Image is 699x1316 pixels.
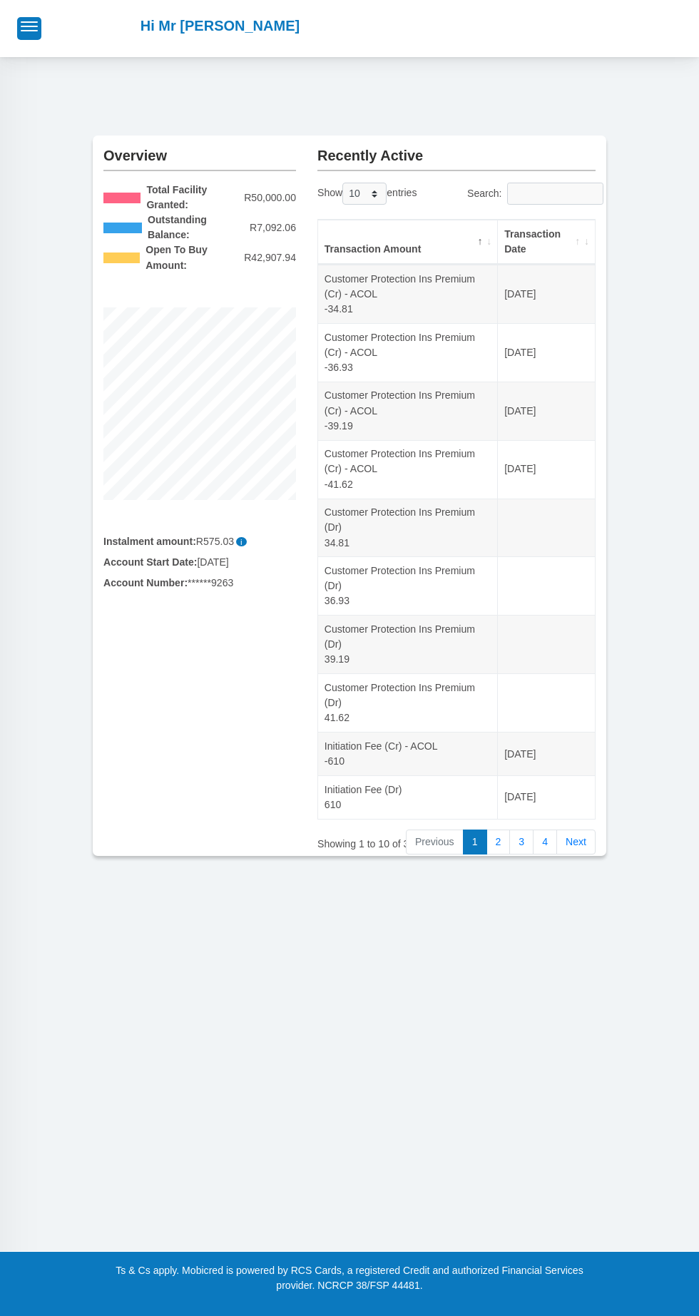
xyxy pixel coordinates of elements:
td: Customer Protection Ins Premium (Dr) 41.62 [318,673,498,732]
td: [DATE] [498,732,595,775]
div: R575.03 [103,534,296,549]
span: R42,907.94 [244,250,296,265]
td: Customer Protection Ins Premium (Cr) - ACOL -39.19 [318,382,498,440]
td: Customer Protection Ins Premium (Cr) - ACOL -36.93 [318,323,498,382]
b: Account Number: [103,577,188,588]
a: Next [556,830,596,855]
td: [DATE] [498,382,595,440]
b: Outstanding Balance: [148,213,241,243]
td: Customer Protection Ins Premium (Cr) - ACOL -41.62 [318,440,498,499]
div: Showing 1 to 10 of 34 entries [317,828,421,852]
div: [DATE] [93,555,307,570]
label: Show entries [317,183,417,205]
th: Transaction Date: activate to sort column ascending [498,220,595,265]
a: 2 [486,830,511,855]
a: 4 [533,830,557,855]
p: Ts & Cs apply. Mobicred is powered by RCS Cards, a registered Credit and authorized Financial Ser... [103,1263,596,1293]
b: Total Facility Granted: [146,183,238,213]
span: R50,000.00 [244,190,296,205]
label: Search: [467,183,596,205]
th: Transaction Amount: activate to sort column descending [318,220,498,265]
h2: Hi Mr [PERSON_NAME] [141,17,300,34]
td: Initiation Fee (Cr) - ACOL -610 [318,732,498,775]
h2: Overview [103,136,296,164]
td: [DATE] [498,775,595,819]
td: Customer Protection Ins Premium (Cr) - ACOL -34.81 [318,265,498,323]
td: [DATE] [498,265,595,323]
td: [DATE] [498,440,595,499]
td: Customer Protection Ins Premium (Dr) 34.81 [318,499,498,557]
h2: Recently Active [317,136,596,164]
select: Showentries [342,183,387,205]
b: Open To Buy Amount: [146,243,235,272]
b: Account Start Date: [103,556,197,568]
span: R7,092.06 [250,220,296,235]
td: Customer Protection Ins Premium (Dr) 36.93 [318,556,498,615]
td: Initiation Fee (Dr) 610 [318,775,498,819]
span: i [236,537,247,546]
b: Instalment amount: [103,536,196,547]
input: Search: [507,183,603,205]
a: 3 [509,830,534,855]
td: [DATE] [498,323,595,382]
a: 1 [463,830,487,855]
td: Customer Protection Ins Premium (Dr) 39.19 [318,615,498,673]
